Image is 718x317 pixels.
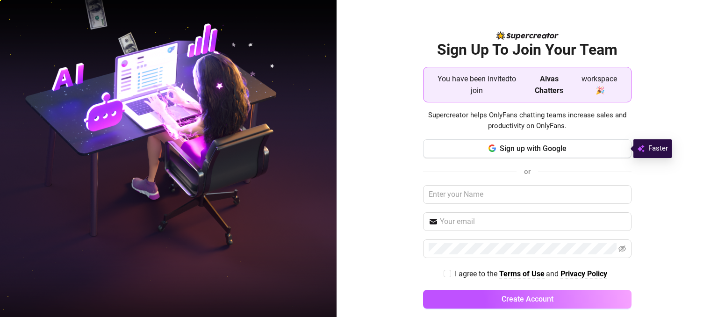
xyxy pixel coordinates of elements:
[423,139,632,158] button: Sign up with Google
[560,269,607,279] a: Privacy Policy
[637,143,645,154] img: svg%3e
[431,73,523,96] span: You have been invited to join
[502,295,553,303] span: Create Account
[423,185,632,204] input: Enter your Name
[423,40,632,59] h2: Sign Up To Join Your Team
[499,269,545,279] a: Terms of Use
[423,110,632,132] span: Supercreator helps OnlyFans chatting teams increase sales and productivity on OnlyFans.
[496,31,559,40] img: logo-BBDzfeDw.svg
[500,144,567,153] span: Sign up with Google
[618,245,626,252] span: eye-invisible
[535,74,563,95] strong: Alvas Chatters
[575,73,624,96] span: workspace 🎉
[499,269,545,278] strong: Terms of Use
[455,269,499,278] span: I agree to the
[440,216,626,227] input: Your email
[524,167,531,176] span: or
[648,143,668,154] span: Faster
[423,290,632,309] button: Create Account
[560,269,607,278] strong: Privacy Policy
[546,269,560,278] span: and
